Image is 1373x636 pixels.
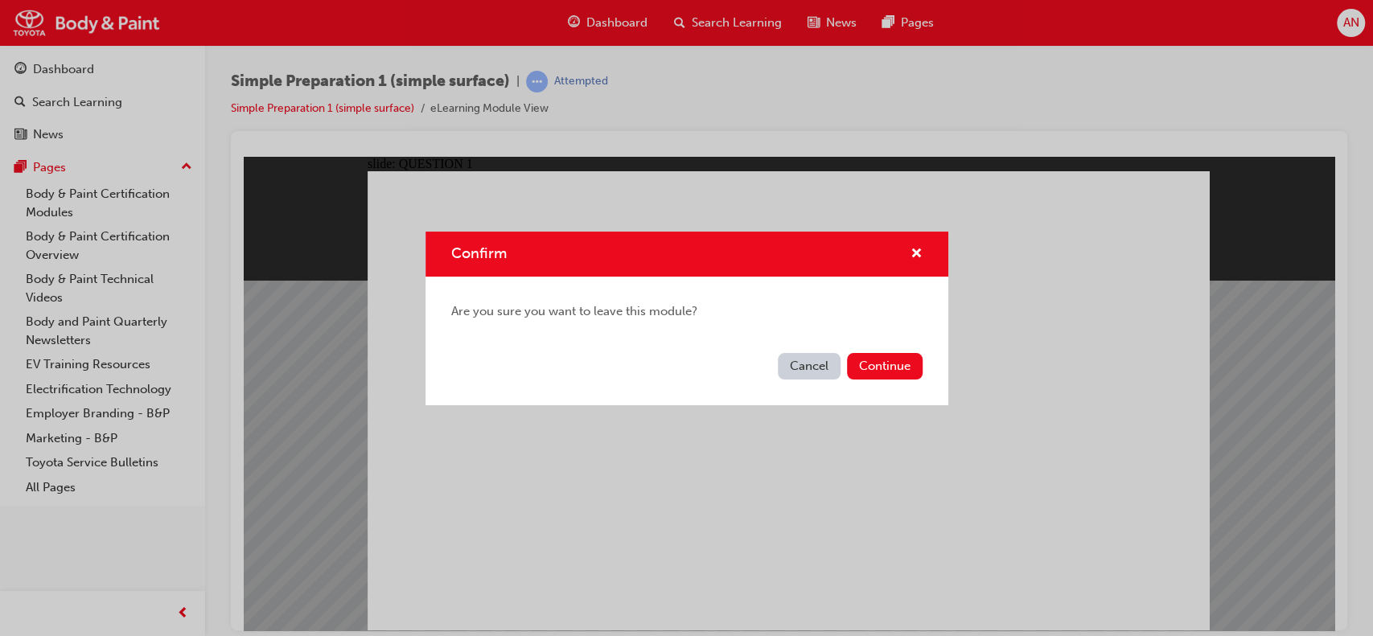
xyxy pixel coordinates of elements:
span: cross-icon [911,248,923,262]
span: Confirm [451,244,507,262]
button: Cancel [778,353,841,380]
button: Continue [847,353,923,380]
button: cross-icon [911,244,923,265]
div: Are you sure you want to leave this module? [425,277,948,347]
div: Confirm [425,232,948,405]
